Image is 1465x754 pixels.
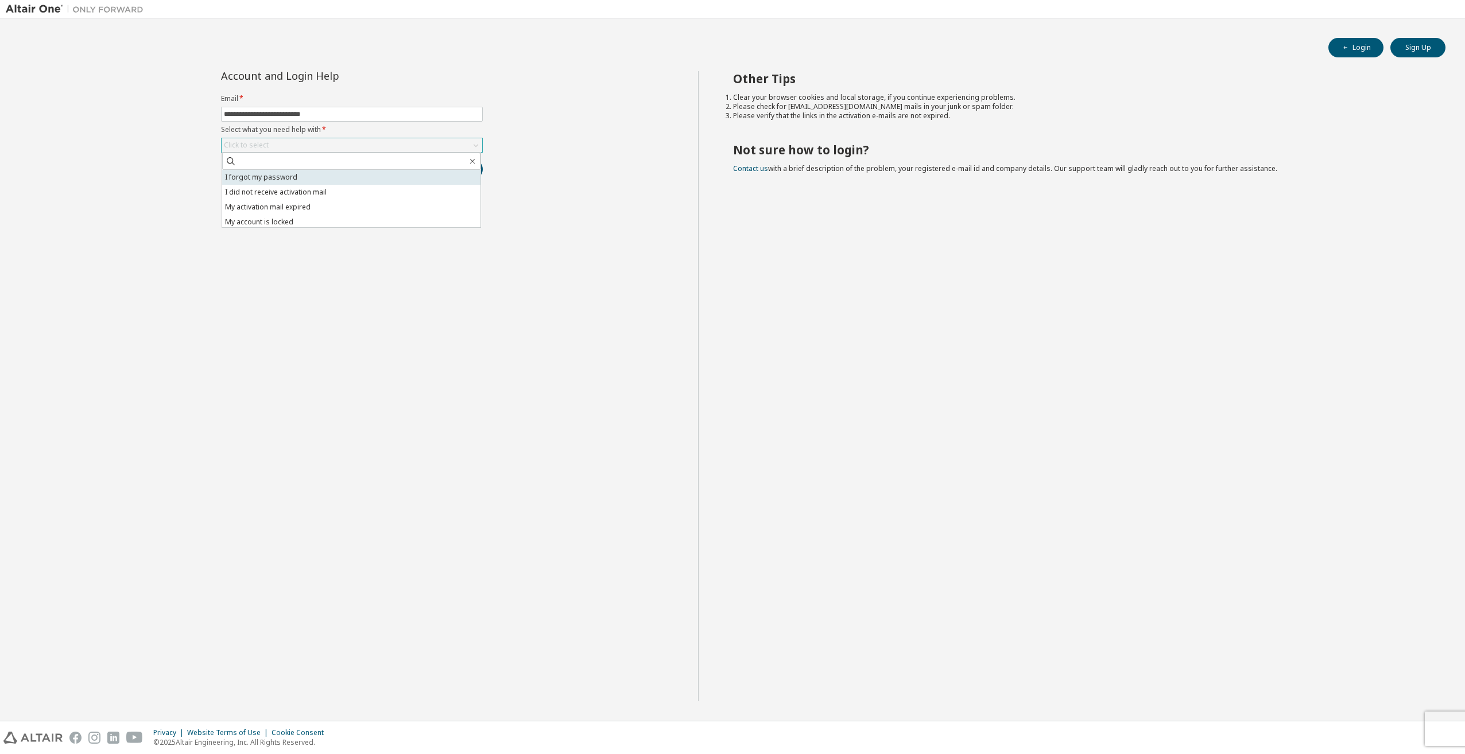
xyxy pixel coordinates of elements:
[733,71,1425,86] h2: Other Tips
[224,141,269,150] div: Click to select
[222,138,482,152] div: Click to select
[88,732,100,744] img: instagram.svg
[733,93,1425,102] li: Clear your browser cookies and local storage, if you continue experiencing problems.
[733,164,768,173] a: Contact us
[221,125,483,134] label: Select what you need help with
[1328,38,1383,57] button: Login
[221,94,483,103] label: Email
[221,71,431,80] div: Account and Login Help
[222,170,480,185] li: I forgot my password
[69,732,82,744] img: facebook.svg
[153,728,187,737] div: Privacy
[187,728,272,737] div: Website Terms of Use
[3,732,63,744] img: altair_logo.svg
[6,3,149,15] img: Altair One
[733,142,1425,157] h2: Not sure how to login?
[1390,38,1445,57] button: Sign Up
[733,111,1425,121] li: Please verify that the links in the activation e-mails are not expired.
[126,732,143,744] img: youtube.svg
[107,732,119,744] img: linkedin.svg
[272,728,331,737] div: Cookie Consent
[153,737,331,747] p: © 2025 Altair Engineering, Inc. All Rights Reserved.
[733,164,1277,173] span: with a brief description of the problem, your registered e-mail id and company details. Our suppo...
[733,102,1425,111] li: Please check for [EMAIL_ADDRESS][DOMAIN_NAME] mails in your junk or spam folder.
